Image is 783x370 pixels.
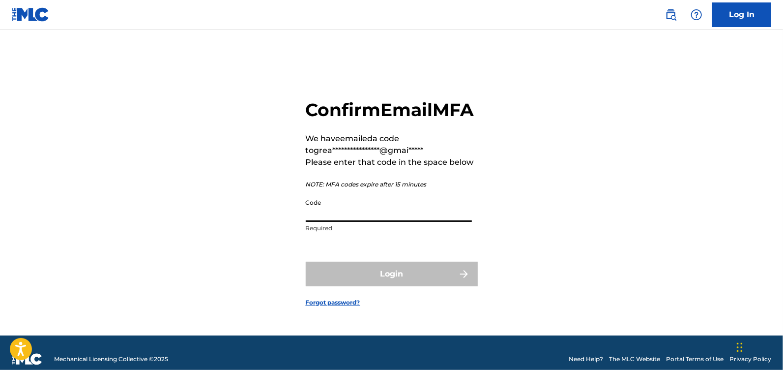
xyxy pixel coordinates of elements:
img: MLC Logo [12,7,50,22]
a: Portal Terms of Use [666,355,724,364]
h2: Confirm Email MFA [306,99,478,121]
a: Public Search [661,5,681,25]
a: Need Help? [569,355,603,364]
a: The MLC Website [609,355,660,364]
div: Help [687,5,706,25]
span: Mechanical Licensing Collective © 2025 [54,355,168,364]
p: Required [306,224,472,233]
img: help [691,9,702,21]
a: Forgot password? [306,298,360,307]
img: logo [12,353,42,365]
div: Drag [737,333,743,362]
iframe: Chat Widget [734,323,783,370]
img: search [665,9,677,21]
p: NOTE: MFA codes expire after 15 minutes [306,180,478,189]
a: Log In [712,2,771,27]
p: Please enter that code in the space below [306,156,478,168]
a: Privacy Policy [729,355,771,364]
